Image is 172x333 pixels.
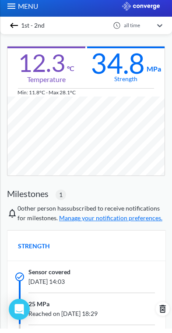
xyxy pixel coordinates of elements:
img: icon-clock.svg [113,26,121,34]
img: backspace.svg [9,25,19,35]
img: menu_icon.svg [6,5,17,16]
span: Sensor covered [28,272,70,281]
img: notifications-icon.svg [7,212,18,223]
div: Open Intercom Messenger [9,303,30,324]
span: person has subscribed to receive notifications for milestones. [18,208,165,227]
span: STRENGTH [18,246,50,255]
span: 1st - 2nd [21,24,45,36]
div: all time [122,26,153,34]
div: Min: 11.8°C - Max 28.1°C [18,93,76,101]
div: Temperature [27,78,66,89]
span: 25 MPa [28,304,49,313]
span: 0 other [18,209,36,216]
div: 34.8 [91,57,145,79]
span: 1 [59,194,63,204]
span: Reached on [DATE] 18:29 [28,313,160,323]
div: 12.3 [18,56,65,78]
span: MENU [17,5,38,16]
img: logo_ewhite.svg [122,6,160,15]
div: Strength [114,79,137,88]
a: Manage your notification preferences. [59,218,162,226]
h2: Milestones [7,193,49,203]
span: [DATE] 14:03 [28,281,160,291]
